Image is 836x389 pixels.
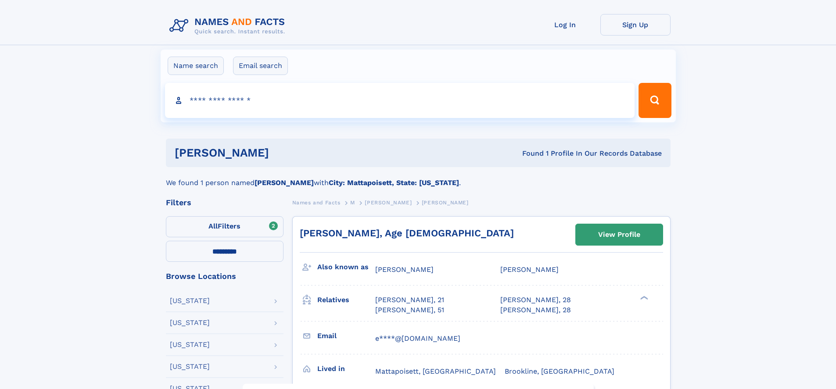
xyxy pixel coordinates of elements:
a: [PERSON_NAME], 21 [375,295,444,305]
span: [PERSON_NAME] [375,265,434,274]
a: [PERSON_NAME], 51 [375,305,444,315]
a: Log In [530,14,600,36]
div: [US_STATE] [170,319,210,326]
div: We found 1 person named with . [166,167,671,188]
img: Logo Names and Facts [166,14,292,38]
label: Filters [166,216,283,237]
a: View Profile [576,224,663,245]
a: Names and Facts [292,197,341,208]
h3: Email [317,328,375,343]
a: M [350,197,355,208]
span: [PERSON_NAME] [422,200,469,206]
label: Email search [233,57,288,75]
b: City: Mattapoisett, State: [US_STATE] [329,178,459,187]
h3: Also known as [317,260,375,275]
a: [PERSON_NAME], 28 [500,305,571,315]
div: [US_STATE] [170,363,210,370]
h3: Relatives [317,293,375,307]
a: Sign Up [600,14,671,36]
a: [PERSON_NAME], 28 [500,295,571,305]
h3: Lived in [317,361,375,376]
label: Name search [168,57,224,75]
span: [PERSON_NAME] [365,200,412,206]
span: Mattapoisett, [GEOGRAPHIC_DATA] [375,367,496,375]
div: Found 1 Profile In Our Records Database [395,149,662,158]
span: M [350,200,355,206]
div: [US_STATE] [170,341,210,348]
b: [PERSON_NAME] [255,178,314,187]
span: All [208,222,218,230]
span: Brookline, [GEOGRAPHIC_DATA] [505,367,614,375]
h1: [PERSON_NAME] [175,147,396,158]
a: [PERSON_NAME] [365,197,412,208]
div: Browse Locations [166,272,283,280]
span: [PERSON_NAME] [500,265,559,274]
button: Search Button [639,83,671,118]
div: [US_STATE] [170,297,210,304]
div: Filters [166,199,283,207]
div: View Profile [598,225,640,245]
a: [PERSON_NAME], Age [DEMOGRAPHIC_DATA] [300,228,514,239]
div: ❯ [638,295,649,301]
input: search input [165,83,635,118]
